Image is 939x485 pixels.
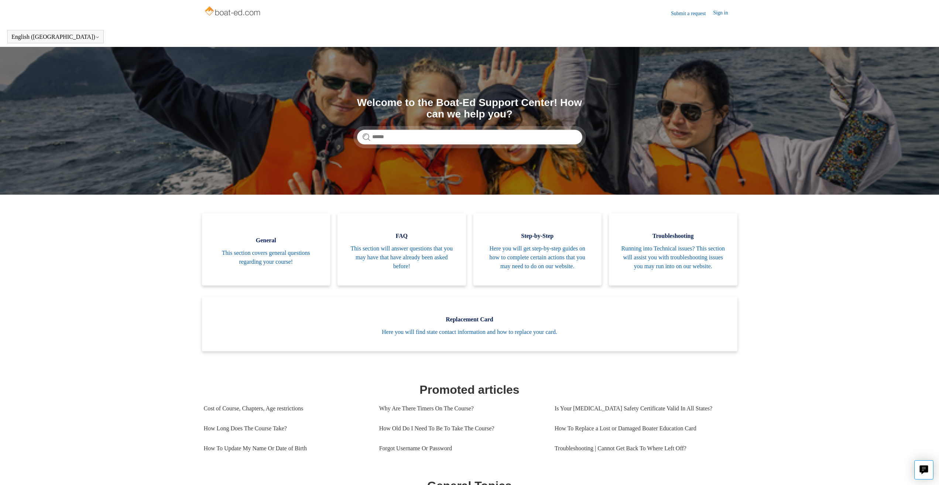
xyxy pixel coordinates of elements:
a: FAQ This section will answer questions that you may have that have already been asked before! [337,213,466,286]
span: Here you will get step-by-step guides on how to complete certain actions that you may need to do ... [484,244,591,271]
a: Is Your [MEDICAL_DATA] Safety Certificate Valid In All States? [555,399,730,419]
span: Running into Technical issues? This section will assist you with troubleshooting issues you may r... [620,244,726,271]
a: How Old Do I Need To Be To Take The Course? [379,419,544,438]
a: Troubleshooting | Cannot Get Back To Where Left Off? [555,438,730,458]
h1: Welcome to the Boat-Ed Support Center! How can we help you? [357,97,582,120]
a: Cost of Course, Chapters, Age restrictions [204,399,368,419]
img: Boat-Ed Help Center home page [204,4,263,19]
h1: Promoted articles [204,381,736,399]
input: Search [357,130,582,144]
span: Troubleshooting [620,232,726,240]
button: Live chat [914,460,933,479]
a: Troubleshooting Running into Technical issues? This section will assist you with troubleshooting ... [609,213,737,286]
a: Step-by-Step Here you will get step-by-step guides on how to complete certain actions that you ma... [473,213,602,286]
a: Forgot Username Or Password [379,438,544,458]
span: FAQ [349,232,455,240]
a: How To Update My Name Or Date of Birth [204,438,368,458]
a: Replacement Card Here you will find state contact information and how to replace your card. [202,297,737,351]
span: Here you will find state contact information and how to replace your card. [213,328,726,337]
span: This section will answer questions that you may have that have already been asked before! [349,244,455,271]
a: How Long Does The Course Take? [204,419,368,438]
span: Step-by-Step [484,232,591,240]
span: General [213,236,319,245]
a: How To Replace a Lost or Damaged Boater Education Card [555,419,730,438]
a: Sign in [713,9,735,18]
a: General This section covers general questions regarding your course! [202,213,330,286]
button: English ([GEOGRAPHIC_DATA]) [11,34,100,40]
a: Submit a request [671,10,713,17]
span: This section covers general questions regarding your course! [213,249,319,266]
a: Why Are There Timers On The Course? [379,399,544,419]
span: Replacement Card [213,315,726,324]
